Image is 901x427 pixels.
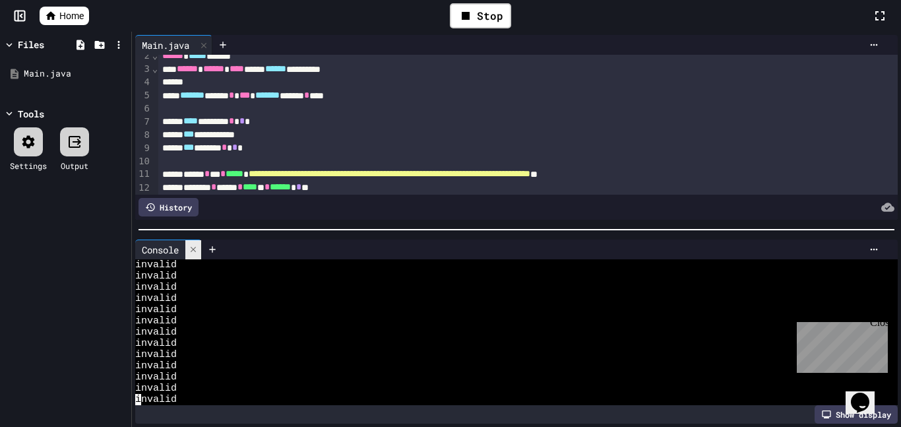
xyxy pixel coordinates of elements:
span: invalid [135,383,177,394]
div: 12 [135,181,152,195]
div: Console [135,240,202,259]
div: Show display [815,405,898,424]
span: invalid [135,259,177,271]
div: Main.java [135,38,196,52]
div: Settings [10,160,47,172]
div: 9 [135,142,152,155]
div: 5 [135,89,152,102]
div: Main.java [135,35,212,55]
span: invalid [135,372,177,383]
div: Tools [18,107,44,121]
span: Fold line [152,63,158,74]
span: invalid [135,360,177,372]
div: 6 [135,102,152,115]
div: History [139,198,199,216]
span: invalid [135,271,177,282]
div: Stop [450,3,511,28]
span: invalid [135,282,177,293]
div: Console [135,243,185,257]
span: invalid [135,349,177,360]
span: invalid [135,304,177,315]
span: Home [59,9,84,22]
div: 7 [135,115,152,129]
div: Files [18,38,44,51]
span: invalid [135,315,177,327]
span: Fold line [152,50,158,61]
span: nvalid [141,394,177,405]
span: invalid [135,327,177,338]
div: 11 [135,168,152,181]
span: invalid [135,338,177,349]
div: 4 [135,76,152,89]
div: 2 [135,49,152,63]
a: Home [40,7,89,25]
div: Main.java [24,67,127,81]
div: Output [61,160,88,172]
div: 10 [135,155,152,168]
div: Chat with us now!Close [5,5,91,84]
div: 3 [135,63,152,76]
iframe: chat widget [846,374,888,414]
iframe: chat widget [792,317,888,373]
div: 8 [135,129,152,142]
span: invalid [135,293,177,304]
